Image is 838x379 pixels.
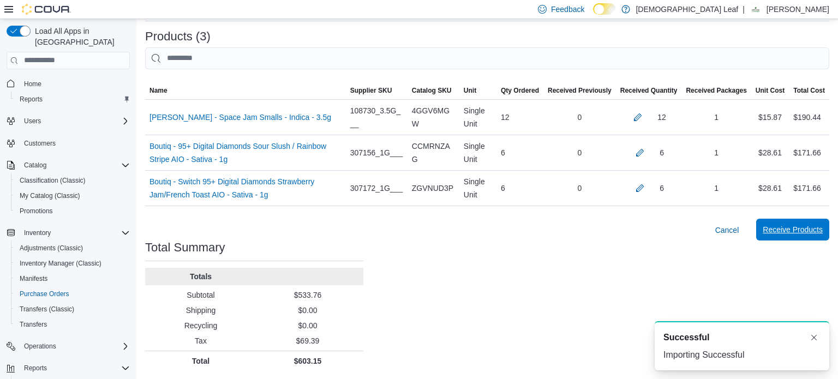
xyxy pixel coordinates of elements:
span: ZGVNUD3P [412,182,453,195]
div: 6 [496,142,543,164]
span: Operations [24,342,56,351]
span: Unit Cost [756,86,785,95]
a: Adjustments (Classic) [15,242,87,255]
span: CCMRNZAG [412,140,455,166]
button: Operations [20,340,61,353]
span: Inventory [24,228,51,237]
button: Inventory [20,226,55,239]
span: Customers [24,139,56,148]
span: Transfers (Classic) [15,303,130,316]
button: Home [2,76,134,92]
button: Manifests [11,271,134,286]
span: Transfers [15,318,130,331]
span: Classification (Classic) [20,176,86,185]
div: $171.66 [793,182,821,195]
a: Customers [20,137,60,150]
div: 1 [681,142,751,164]
span: Home [24,80,41,88]
button: Adjustments (Classic) [11,240,134,256]
p: $533.76 [256,290,359,300]
button: Classification (Classic) [11,173,134,188]
p: [DEMOGRAPHIC_DATA] Leaf [636,3,738,16]
div: $171.66 [793,146,821,159]
span: Inventory Manager (Classic) [20,259,101,268]
span: Home [20,77,130,91]
p: Total [149,356,252,366]
span: 4GGV6MGW [412,104,455,130]
div: $28.61 [751,177,789,199]
span: Feedback [551,4,584,15]
button: Operations [2,339,134,354]
p: $603.15 [256,356,359,366]
span: Catalog [24,161,46,170]
span: Reports [20,362,130,375]
span: Receive Products [763,224,823,235]
p: Tax [149,335,252,346]
p: Shipping [149,305,252,316]
div: 12 [496,106,543,128]
span: Promotions [20,207,53,215]
div: 12 [657,111,666,124]
span: Received Quantity [620,86,678,95]
span: Transfers [20,320,47,329]
span: Qty Ordered [501,86,539,95]
div: 1 [681,106,751,128]
div: Single Unit [459,171,496,206]
span: Classification (Classic) [15,174,130,187]
div: Single Unit [459,100,496,135]
a: Boutiq - Switch 95+ Digital Diamonds Strawberry Jam/French Toast AIO - Sativa - 1g [149,175,342,201]
button: Inventory [2,225,134,240]
div: 6 [496,177,543,199]
a: Home [20,77,46,91]
a: [PERSON_NAME] - Space Jam Smalls - Indica - 3.5g [149,111,331,124]
button: Customers [2,135,134,151]
span: Transfers (Classic) [20,305,74,314]
button: Dismiss toast [807,331,821,344]
button: Users [2,113,134,129]
span: Received Previously [548,86,612,95]
span: Purchase Orders [15,287,130,300]
a: Promotions [15,204,57,218]
input: Dark Mode [593,3,616,15]
span: Operations [20,340,130,353]
span: Manifests [20,274,47,283]
img: Cova [22,4,71,15]
p: Subtotal [149,290,252,300]
div: 0 [543,106,616,128]
div: 6 [660,146,664,159]
span: Load All Apps in [GEOGRAPHIC_DATA] [31,26,130,47]
button: Transfers [11,317,134,332]
span: Reports [24,364,47,372]
div: Single Unit [459,135,496,170]
button: Name [145,82,346,99]
span: Reports [15,93,130,106]
span: 108730_3.5G___ [350,104,403,130]
span: My Catalog (Classic) [20,191,80,200]
span: 307172_1G___ [350,182,403,195]
button: Supplier SKU [346,82,408,99]
div: Breeanne Ridge [749,3,762,16]
div: 6 [660,182,664,195]
span: Cancel [715,225,739,236]
a: Boutiq - 95+ Digital Diamonds Sour Slush / Rainbow Stripe AIO - Sativa - 1g [149,140,342,166]
button: Reports [11,92,134,107]
div: $15.87 [751,106,789,128]
h3: Total Summary [145,241,225,254]
button: Promotions [11,203,134,219]
h3: Products (3) [145,30,211,43]
span: Users [20,115,130,128]
p: $69.39 [256,335,359,346]
span: Inventory Manager (Classic) [15,257,130,270]
button: Cancel [711,219,744,241]
p: Recycling [149,320,252,331]
span: Successful [663,331,709,344]
p: $0.00 [256,320,359,331]
span: Inventory [20,226,130,239]
span: Catalog [20,159,130,172]
a: My Catalog (Classic) [15,189,85,202]
a: Inventory Manager (Classic) [15,257,106,270]
span: Manifests [15,272,130,285]
button: Transfers (Classic) [11,302,134,317]
button: Catalog SKU [408,82,459,99]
